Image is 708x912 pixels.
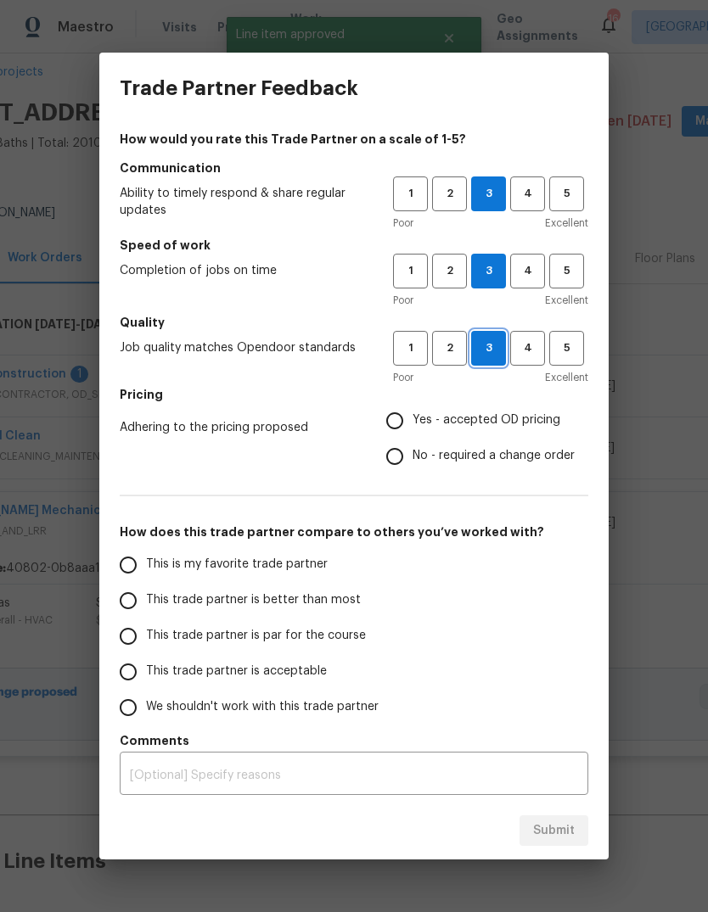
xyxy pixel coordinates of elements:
span: 2 [434,184,465,204]
span: We shouldn't work with this trade partner [146,698,379,716]
button: 3 [471,176,506,211]
button: 4 [510,176,545,211]
h5: Speed of work [120,237,588,254]
span: Yes - accepted OD pricing [413,411,560,429]
h5: Quality [120,314,588,331]
span: 1 [395,261,426,281]
h5: Communication [120,159,588,176]
div: Pricing [386,403,588,474]
button: 2 [432,331,467,366]
span: 3 [472,184,505,204]
span: 1 [395,339,426,358]
span: 4 [512,184,543,204]
button: 3 [471,331,506,366]
span: Poor [393,369,413,386]
span: 3 [472,261,505,281]
span: Completion of jobs on time [120,262,366,279]
button: 5 [549,331,584,366]
span: Poor [393,292,413,309]
h5: Pricing [120,386,588,403]
span: Excellent [545,369,588,386]
span: 1 [395,184,426,204]
h3: Trade Partner Feedback [120,76,358,100]
span: 5 [551,261,582,281]
h5: How does this trade partner compare to others you’ve worked with? [120,523,588,540]
button: 2 [432,176,467,211]
span: This trade partner is better than most [146,591,361,609]
span: 4 [512,261,543,281]
span: Ability to timely respond & share regular updates [120,185,366,219]
span: 2 [434,261,465,281]
button: 4 [510,331,545,366]
span: 5 [551,339,582,358]
span: Poor [393,215,413,232]
span: 4 [512,339,543,358]
span: Job quality matches Opendoor standards [120,339,366,356]
span: No - required a change order [413,447,575,465]
button: 5 [549,176,584,211]
button: 2 [432,254,467,288]
button: 4 [510,254,545,288]
button: 3 [471,254,506,288]
button: 1 [393,254,428,288]
span: 5 [551,184,582,204]
h4: How would you rate this Trade Partner on a scale of 1-5? [120,131,588,148]
span: Adhering to the pricing proposed [120,419,359,436]
span: This trade partner is par for the course [146,627,366,645]
span: Excellent [545,292,588,309]
span: This trade partner is acceptable [146,663,327,680]
button: 5 [549,254,584,288]
h5: Comments [120,732,588,749]
span: 3 [472,339,505,358]
span: This is my favorite trade partner [146,556,328,573]
span: Excellent [545,215,588,232]
button: 1 [393,331,428,366]
button: 1 [393,176,428,211]
span: 2 [434,339,465,358]
div: How does this trade partner compare to others you’ve worked with? [120,547,588,725]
